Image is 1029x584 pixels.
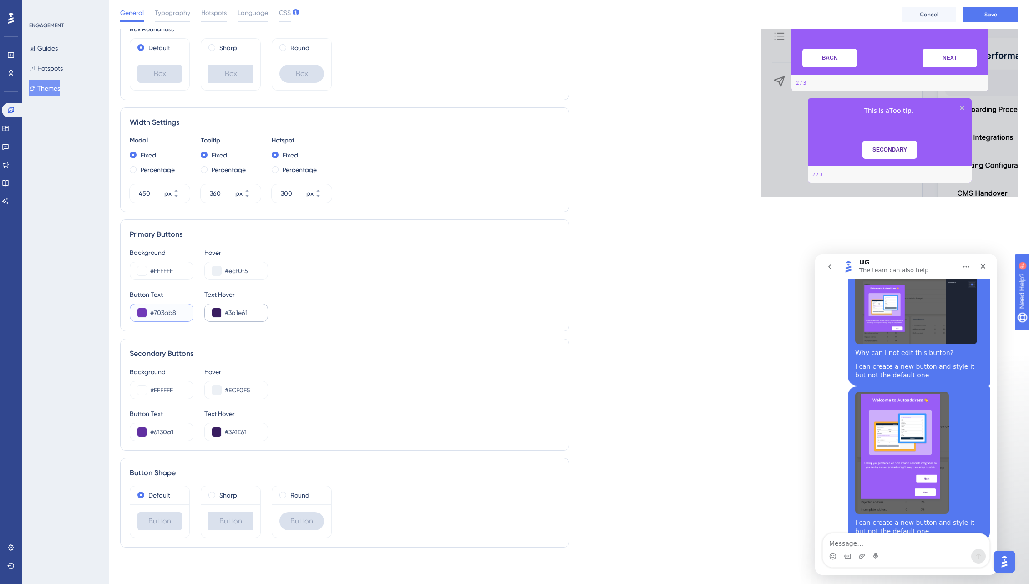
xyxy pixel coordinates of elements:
[791,75,988,91] div: Footer
[29,298,36,305] button: Gif picker
[141,150,156,161] label: Fixed
[204,366,268,377] div: Hover
[173,184,190,193] button: px
[130,348,560,359] div: Secondary Buttons
[953,106,964,117] div: Close Preview
[58,298,65,305] button: Start recording
[137,512,182,530] div: Button
[208,65,253,83] div: Box
[290,490,309,501] label: Round
[812,171,822,178] div: Step 2 of 3
[40,264,167,282] div: I can create a new button and style it but not the default one
[204,247,268,258] div: Hover
[279,65,324,83] div: Box
[29,40,58,56] button: Guides
[201,7,227,18] span: Hotspots
[130,229,560,240] div: Primary Buttons
[208,512,253,530] div: Button
[238,7,268,18] span: Language
[815,106,964,116] p: This is a
[219,490,237,501] label: Sharp
[212,164,246,175] label: Percentage
[173,193,190,203] button: px
[40,108,167,126] div: I can create a new button and style it but not the default one
[120,7,144,18] span: General
[920,11,938,18] span: Cancel
[130,408,193,419] div: Button Text
[862,141,917,159] button: SECONDARY
[40,94,167,103] div: Why can I not edit this button?
[156,295,171,309] button: Send a message…
[315,184,332,193] button: px
[219,42,237,53] label: Sharp
[7,132,175,298] div: Michelle says…
[29,80,60,96] button: Themes
[802,49,857,67] button: Previous
[235,188,243,199] div: px
[33,132,175,287] div: I can create a new button and style it but not the default one
[796,79,806,86] div: Step 2 of 3
[963,7,1018,22] button: Save
[244,184,261,193] button: px
[139,188,162,199] input: px
[130,135,190,146] div: Modal
[815,254,997,575] iframe: Intercom live chat
[130,289,193,300] div: Button Text
[130,247,193,258] div: Background
[29,60,63,76] button: Hotspots
[137,65,182,83] div: Box
[991,548,1018,575] iframe: UserGuiding AI Assistant Launcher
[244,193,261,203] button: px
[130,117,560,128] div: Width Settings
[8,279,174,295] textarea: Message…
[130,366,193,377] div: Background
[315,193,332,203] button: px
[283,150,298,161] label: Fixed
[212,150,227,161] label: Fixed
[306,188,314,199] div: px
[210,188,233,199] input: px
[279,7,291,18] span: CSS
[923,49,977,67] button: Next
[808,166,972,183] div: Footer
[204,408,268,419] div: Text Hover
[43,298,51,305] button: Upload attachment
[283,164,317,175] label: Percentage
[279,512,324,530] div: Button
[130,467,560,478] div: Button Shape
[155,7,190,18] span: Typography
[29,22,64,29] div: ENGAGEMENT
[62,5,67,12] div: 9+
[902,7,956,22] button: Cancel
[272,135,332,146] div: Hotspot
[164,188,172,199] div: px
[148,490,170,501] label: Default
[201,135,261,146] div: Tooltip
[204,289,268,300] div: Text Hover
[130,24,560,35] div: Box Roundness
[148,42,170,53] label: Default
[889,106,913,115] b: Tooltip.
[984,11,997,18] span: Save
[281,188,304,199] input: px
[21,2,57,13] span: Need Help?
[14,298,21,305] button: Emoji picker
[290,42,309,53] label: Round
[141,164,175,175] label: Percentage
